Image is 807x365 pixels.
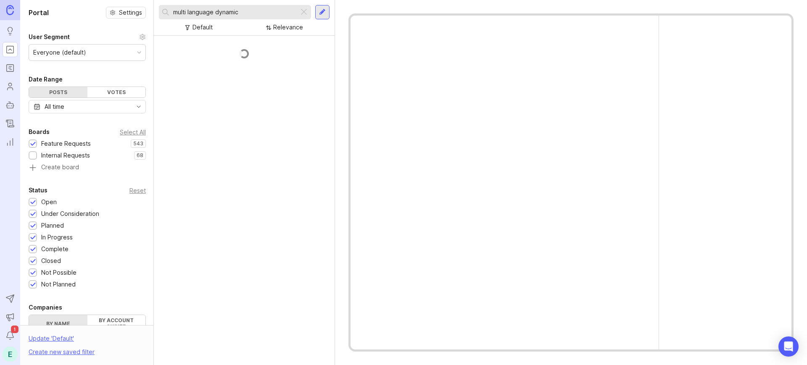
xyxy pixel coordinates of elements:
div: Under Consideration [41,209,99,218]
div: Update ' Default ' [29,334,74,347]
div: Boards [29,127,50,137]
a: Roadmaps [3,60,18,76]
div: Create new saved filter [29,347,95,357]
button: Announcements [3,310,18,325]
div: Default [193,23,213,32]
div: Internal Requests [41,151,90,160]
div: Everyone (default) [33,48,86,57]
a: Users [3,79,18,94]
div: Open [41,197,57,207]
p: 68 [137,152,143,159]
p: 543 [133,140,143,147]
h1: Portal [29,8,49,18]
div: User Segment [29,32,70,42]
div: All time [45,102,64,111]
a: Changelog [3,116,18,131]
div: Relevance [273,23,303,32]
div: Closed [41,256,61,265]
button: Notifications [3,328,18,343]
div: Select All [120,130,146,134]
div: Reset [129,188,146,193]
label: By account owner [87,315,146,332]
label: By name [29,315,87,332]
a: Reporting [3,134,18,150]
button: Settings [106,7,146,18]
div: Status [29,185,47,195]
a: Ideas [3,24,18,39]
button: Send to Autopilot [3,291,18,306]
svg: toggle icon [132,103,145,110]
div: In Progress [41,233,73,242]
div: Open Intercom Messenger [778,336,799,357]
div: Planned [41,221,64,230]
div: Not Possible [41,268,76,277]
div: Date Range [29,74,63,84]
a: Autopilot [3,97,18,113]
a: Portal [3,42,18,57]
div: Feature Requests [41,139,91,148]
img: Canny Home [6,5,14,15]
div: Not Planned [41,280,76,289]
div: Votes [87,87,146,97]
div: Complete [41,244,69,254]
a: Create board [29,164,146,172]
div: Companies [29,302,62,312]
div: Posts [29,87,87,97]
button: E [3,347,18,362]
span: 1 [11,326,18,333]
span: Settings [119,8,142,17]
input: Search... [173,8,295,17]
